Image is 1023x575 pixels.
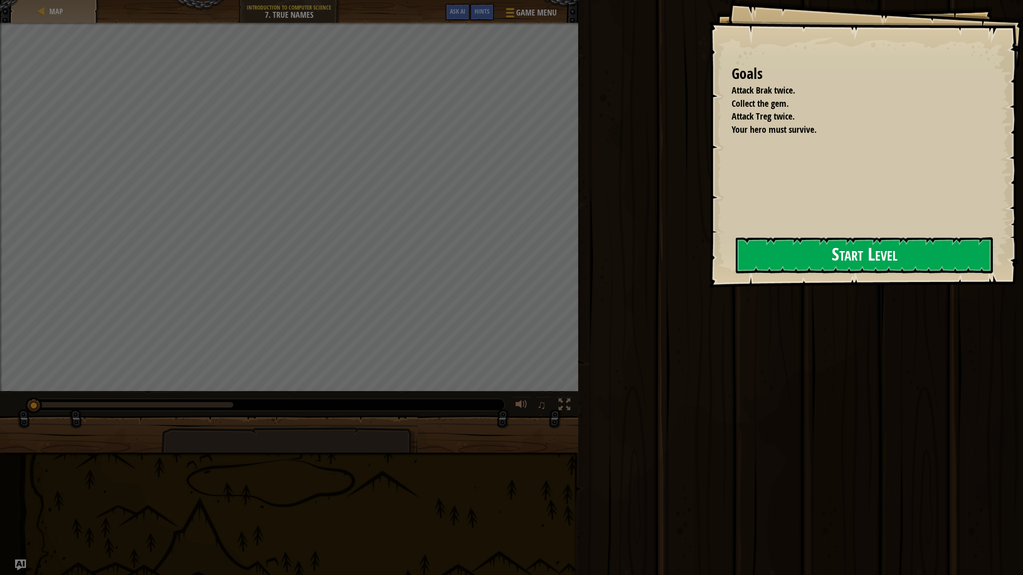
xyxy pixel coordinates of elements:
[732,123,817,136] span: Your hero must survive.
[516,7,557,19] span: Game Menu
[720,123,989,136] li: Your hero must survive.
[475,7,490,16] span: Hints
[736,237,993,273] button: Start Level
[720,110,989,123] li: Attack Treg twice.
[499,4,562,25] button: Game Menu
[535,397,551,415] button: ♫
[49,6,63,16] span: Map
[537,398,546,412] span: ♫
[732,110,795,122] span: Attack Treg twice.
[450,7,465,16] span: Ask AI
[720,84,989,97] li: Attack Brak twice.
[512,397,531,415] button: Adjust volume
[720,97,989,110] li: Collect the gem.
[47,6,63,16] a: Map
[732,84,795,96] span: Attack Brak twice.
[555,397,574,415] button: Toggle fullscreen
[445,4,470,21] button: Ask AI
[15,559,26,570] button: Ask AI
[732,97,789,110] span: Collect the gem.
[732,63,991,84] div: Goals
